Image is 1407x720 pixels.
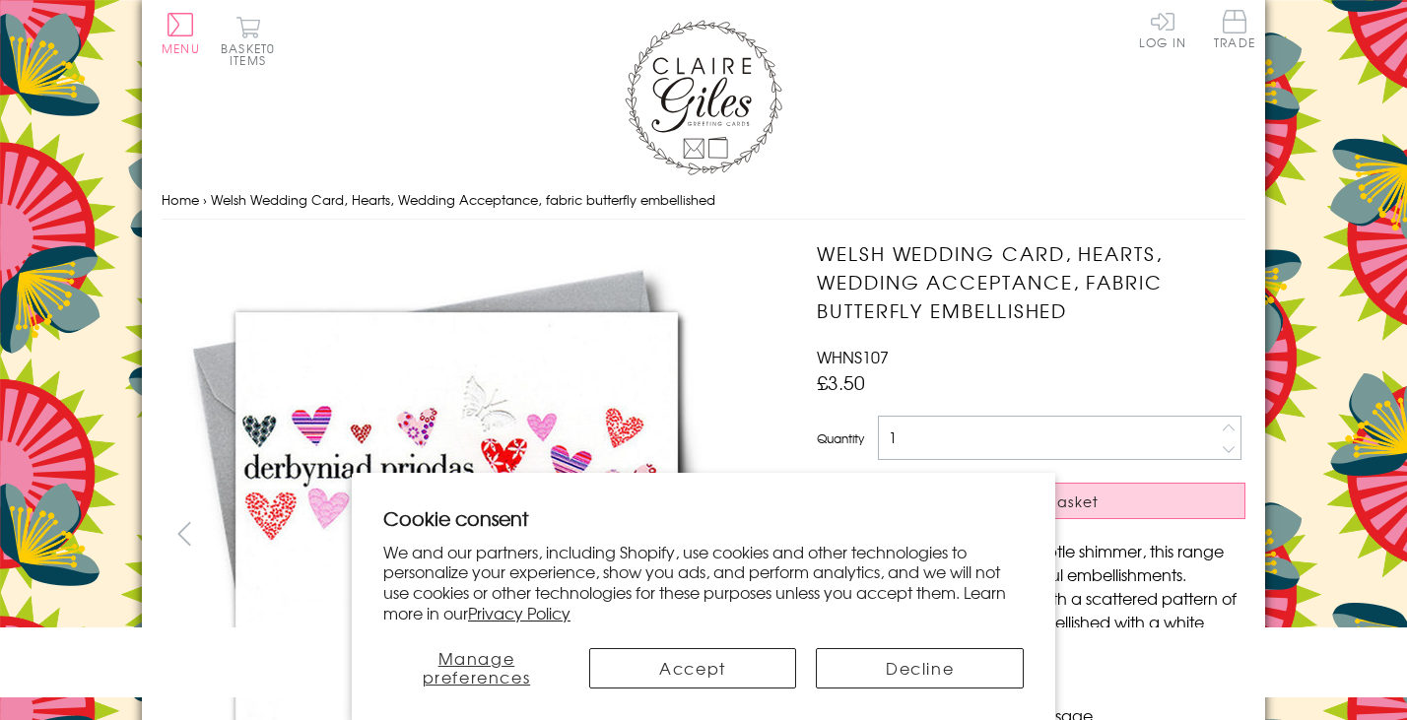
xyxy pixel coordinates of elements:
[230,39,275,69] span: 0 items
[162,39,200,57] span: Menu
[383,648,569,688] button: Manage preferences
[468,601,570,624] a: Privacy Policy
[211,190,715,209] span: Welsh Wedding Card, Hearts, Wedding Acceptance, fabric butterfly embellished
[1139,10,1186,48] a: Log In
[1214,10,1255,48] span: Trade
[817,368,865,396] span: £3.50
[817,239,1245,324] h1: Welsh Wedding Card, Hearts, Wedding Acceptance, fabric butterfly embellished
[817,345,889,368] span: WHNS107
[162,180,1245,221] nav: breadcrumbs
[383,504,1024,532] h2: Cookie consent
[816,648,1024,688] button: Decline
[625,20,782,175] img: Claire Giles Greetings Cards
[1214,10,1255,52] a: Trade
[589,648,797,688] button: Accept
[817,429,864,447] label: Quantity
[162,190,199,209] a: Home
[162,511,206,556] button: prev
[162,13,200,54] button: Menu
[383,542,1024,623] p: We and our partners, including Shopify, use cookies and other technologies to personalize your ex...
[221,16,275,66] button: Basket0 items
[203,190,207,209] span: ›
[423,646,531,688] span: Manage preferences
